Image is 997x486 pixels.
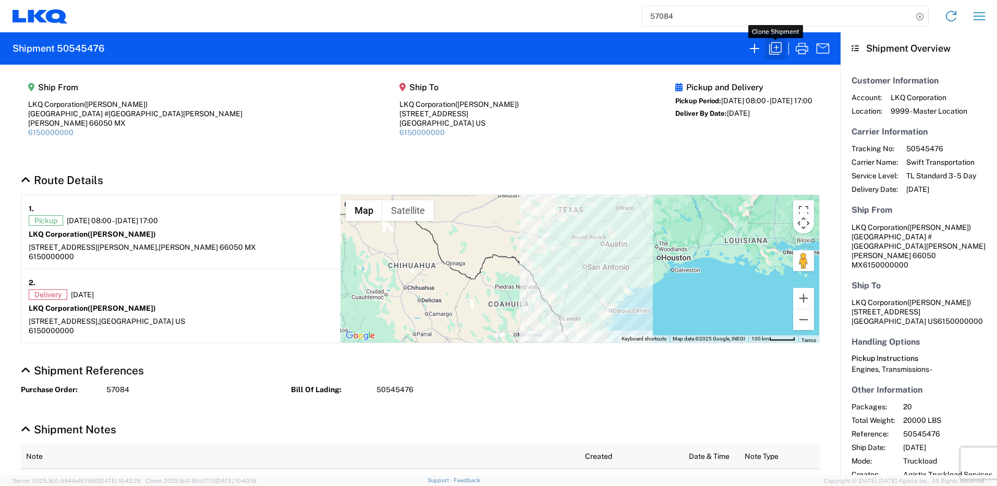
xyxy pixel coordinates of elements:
h5: Ship From [28,82,242,92]
th: Note [21,444,580,469]
a: Terms [801,337,816,343]
span: [DATE] [727,109,750,117]
span: 50545476 [376,385,414,395]
button: Keyboard shortcuts [622,335,666,343]
span: Location: [852,106,882,116]
button: Toggle fullscreen view [793,200,814,221]
span: LKQ Corporation [852,223,907,232]
span: ([PERSON_NAME]) [88,304,156,312]
div: [STREET_ADDRESS] [399,109,519,118]
h5: Customer Information [852,76,986,86]
span: Agistix Truckload Services [903,470,992,479]
span: Map data ©2025 Google, INEGI [673,336,745,342]
span: 50545476 [906,144,976,153]
span: Swift Transportation [906,157,976,167]
strong: LKQ Corporation [29,230,156,238]
span: [DATE] [906,185,976,194]
span: Creator: [852,470,895,479]
span: [DATE] [71,290,94,299]
span: Service Level: [852,171,898,180]
span: 20 [903,402,992,411]
button: Map Scale: 100 km per 46 pixels [748,335,798,343]
div: [GEOGRAPHIC_DATA] #[GEOGRAPHIC_DATA][PERSON_NAME] [28,109,242,118]
span: [GEOGRAPHIC_DATA] US [99,317,185,325]
h5: Ship From [852,205,986,215]
span: Reference: [852,429,895,439]
a: Support [428,477,454,483]
span: 20000 LBS [903,416,992,425]
span: ([PERSON_NAME]) [84,100,148,108]
a: Hide Details [21,364,144,377]
address: [PERSON_NAME] 66050 MX [852,223,986,270]
span: [STREET_ADDRESS][PERSON_NAME], [29,243,159,251]
span: Server: 2025.16.0-9544af67660 [13,478,141,484]
span: LKQ Corporation [STREET_ADDRESS] [852,298,971,316]
div: 6150000000 [29,326,333,335]
span: ([PERSON_NAME]) [455,100,519,108]
span: [GEOGRAPHIC_DATA] #[GEOGRAPHIC_DATA][PERSON_NAME] [852,233,986,250]
span: ([PERSON_NAME]) [907,223,971,232]
span: [DATE] 08:00 - [DATE] 17:00 [721,96,812,105]
a: Hide Details [21,174,103,187]
span: Delivery Date: [852,185,898,194]
button: Map camera controls [793,213,814,234]
span: Account: [852,93,882,102]
span: Mode: [852,456,895,466]
span: [PERSON_NAME] 66050 MX [159,243,256,251]
strong: Bill Of Lading: [291,385,369,395]
button: Show street map [346,200,382,221]
strong: Purchase Order: [21,385,99,395]
span: Delivery [29,289,67,300]
a: Feedback [454,477,480,483]
span: Total Weight: [852,416,895,425]
span: Truckload [903,456,992,466]
span: [DATE] [903,443,992,452]
span: Packages: [852,402,895,411]
span: [DATE] 08:00 - [DATE] 17:00 [67,216,158,225]
span: ([PERSON_NAME]) [88,230,156,238]
button: Zoom in [793,288,814,309]
h5: Other Information [852,385,986,395]
span: Pickup [29,215,63,226]
img: Google [343,329,378,343]
span: Tracking No: [852,144,898,153]
header: Shipment Overview [841,32,997,65]
th: Created [580,444,684,469]
span: 9999 - Master Location [891,106,967,116]
div: LKQ Corporation [28,100,242,109]
div: Engines, Transmissions - [852,364,986,374]
div: [PERSON_NAME] 66050 MX [28,118,242,128]
span: Pickup Period: [675,97,721,105]
h5: Pickup and Delivery [675,82,812,92]
span: Deliver By Date: [675,110,727,117]
strong: LKQ Corporation [29,304,156,312]
address: [GEOGRAPHIC_DATA] US [852,298,986,326]
span: Copyright © [DATE]-[DATE] Agistix Inc., All Rights Reserved [824,476,984,485]
span: 6150000000 [863,261,908,269]
strong: 2. [29,276,35,289]
span: [STREET_ADDRESS], [29,317,99,325]
span: [DATE] 10:40:19 [215,478,256,484]
span: 6150000000 [938,317,983,325]
h6: Pickup Instructions [852,354,986,363]
h5: Ship To [852,281,986,290]
span: [DATE] 10:42:29 [99,478,141,484]
a: Open this area in Google Maps (opens a new window) [343,329,378,343]
button: Zoom out [793,309,814,330]
a: 6150000000 [399,128,445,137]
span: Ship Date: [852,443,895,452]
button: Drag Pegman onto the map to open Street View [793,250,814,271]
h5: Handling Options [852,337,986,347]
span: TL Standard 3 - 5 Day [906,171,976,180]
h2: Shipment 50545476 [13,42,104,55]
button: Show satellite imagery [382,200,434,221]
span: ([PERSON_NAME]) [907,298,971,307]
h5: Ship To [399,82,519,92]
a: 6150000000 [28,128,74,137]
h5: Carrier Information [852,127,986,137]
div: 6150000000 [29,252,333,261]
span: Client: 2025.16.0-8fc0770 [145,478,256,484]
span: LKQ Corporation [891,93,967,102]
div: [GEOGRAPHIC_DATA] US [399,118,519,128]
span: 57084 [106,385,129,395]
